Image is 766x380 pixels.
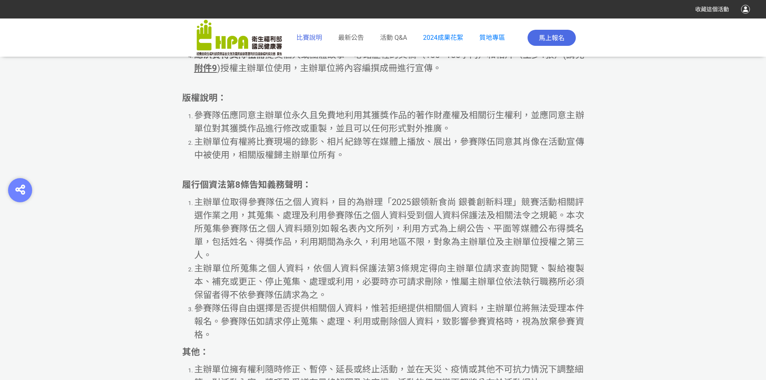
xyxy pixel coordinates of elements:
[194,197,584,260] span: 主辦單位取得參賽隊伍之個人資料，目的為辦理「2025銀領新食尚 銀養創新料理」競賽活動相關評選作業之用，其蒐集、處理及利用參賽隊伍之個人資料受到個人資料保護法及相關法令之規範。本次所蒐集參賽隊伍...
[338,33,364,43] a: 最新公告
[182,93,226,103] strong: 版權說明：
[338,34,364,41] span: 最新公告
[539,34,565,42] span: 馬上報名
[423,34,463,41] a: 2024成果花絮
[528,30,576,46] button: 馬上報名
[194,303,584,340] span: 參賽隊伍得自由選擇是否提供相關個人資料，惟若拒絕提供相關個人資料，主辦單位將無法受理本件報名。參賽隊伍如請求停止蒐集、處理、利用或刪除個人資料，致影響參賽資格時，視為放棄參賽資格。
[296,33,322,43] a: 比賽說明
[197,20,282,56] img: 「2025銀領新食尚 銀養創新料理」競賽
[380,33,407,43] a: 活動 Q&A
[182,180,311,190] strong: 履行個資法第8條告知義務聲明：
[194,110,584,134] span: 參賽隊伍應同意主辦單位永久且免費地利用其獲獎作品的著作財產權及相關衍生權利，並應同意主辦單位對其獲獎作品進行修改或重製，並且可以任何形式對外推廣。
[695,6,729,12] span: 收藏這個活動
[194,263,584,300] span: 主辦單位所蒐集之個人資料，依個人資料保護法第3條規定得向主辦單位請求查詢閱覽、製給複製本、補充或更正、停止蒐集、處理或利用，必要時亦可請求刪除，惟屬主辦單位依法執行職務所必須保留者得不依參賽隊伍...
[296,34,322,41] span: 比賽說明
[194,137,584,160] span: 主辦單位有權將比賽現場的錄影、相片紀錄等在媒體上播放、展出，參賽隊伍同意其肖像在活動宣傳中被使用，相關版權歸主辦單位所有。
[380,34,407,41] span: 活動 Q&A
[479,34,505,41] a: 質地專區
[194,63,217,73] u: 附件9
[182,347,209,357] strong: 其他：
